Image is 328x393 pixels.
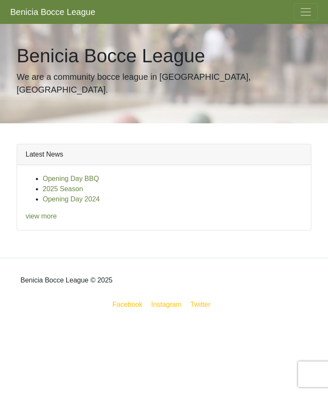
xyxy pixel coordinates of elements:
a: Opening Day BBQ [43,175,99,182]
button: Toggle navigation [294,3,318,20]
h1: Benicia Bocce League [17,44,311,67]
div: Latest News [17,144,311,165]
a: view more [26,213,57,220]
div: Benicia Bocce League © 2025 [10,265,318,296]
a: Benicia Bocce League [10,3,95,20]
a: Opening Day 2024 [43,195,100,203]
a: Instagram [149,299,183,310]
a: Facebook [111,299,144,310]
p: We are a community bocce league in [GEOGRAPHIC_DATA], [GEOGRAPHIC_DATA]. [17,70,311,96]
a: 2025 Season [43,185,83,192]
a: Twitter [189,299,217,310]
